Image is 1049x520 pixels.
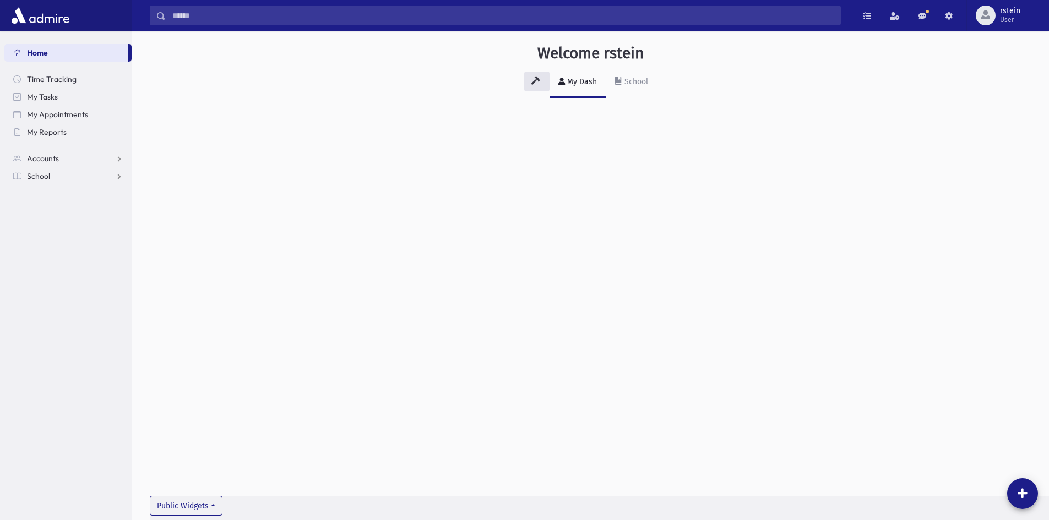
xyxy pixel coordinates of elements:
[4,167,132,185] a: School
[27,74,77,84] span: Time Tracking
[27,92,58,102] span: My Tasks
[166,6,840,25] input: Search
[565,77,597,86] div: My Dash
[4,70,132,88] a: Time Tracking
[4,44,128,62] a: Home
[537,44,644,63] h3: Welcome rstein
[4,123,132,141] a: My Reports
[150,496,222,516] button: Public Widgets
[1000,7,1020,15] span: rstein
[27,171,50,181] span: School
[1000,15,1020,24] span: User
[4,106,132,123] a: My Appointments
[27,48,48,58] span: Home
[27,154,59,163] span: Accounts
[606,67,657,98] a: School
[622,77,648,86] div: School
[27,127,67,137] span: My Reports
[4,88,132,106] a: My Tasks
[27,110,88,119] span: My Appointments
[9,4,72,26] img: AdmirePro
[4,150,132,167] a: Accounts
[550,67,606,98] a: My Dash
